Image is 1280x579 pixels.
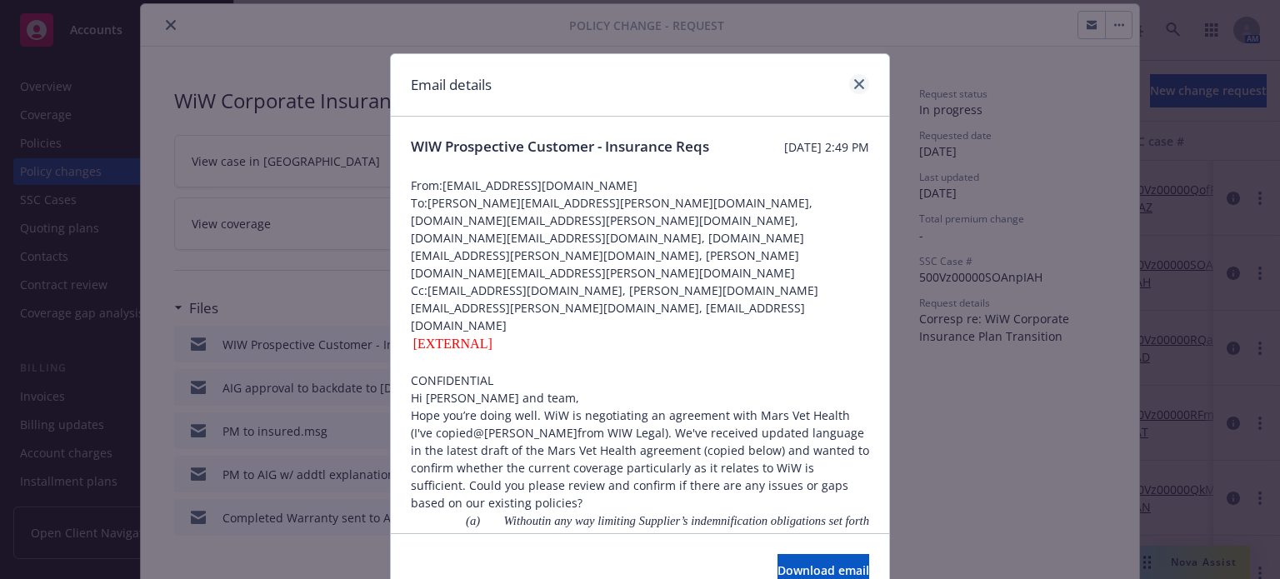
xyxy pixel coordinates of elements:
span: Cc: [EMAIL_ADDRESS][DOMAIN_NAME], [PERSON_NAME][DOMAIN_NAME][EMAIL_ADDRESS][PERSON_NAME][DOMAIN_N... [411,282,869,334]
p: CONFIDENTIAL [411,372,869,389]
a: @[PERSON_NAME] [473,425,577,441]
span: in any way limiting Supplier’s indemnification obligations set forth in Section 12 (Indemnificati... [426,514,869,546]
span: Without [503,514,542,527]
div: [EXTERNAL] [411,334,869,354]
p: Hi [PERSON_NAME] and team, [411,389,869,407]
span: (a) [466,514,503,527]
p: Hope you’re doing well. WiW is negotiating an agreement with Mars Vet Health (I've copied from WI... [411,407,869,512]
